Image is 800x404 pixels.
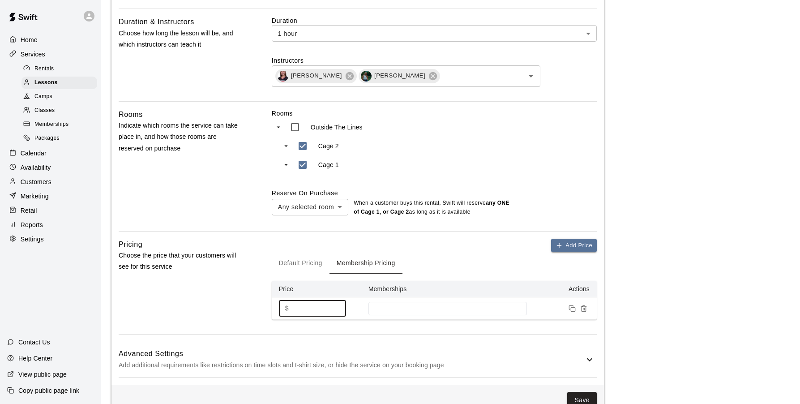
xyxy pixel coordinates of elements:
p: Add additional requirements like restrictions on time slots and t-shirt size, or hide the service... [119,360,584,371]
p: Reports [21,220,43,229]
p: Indicate which rooms the service can take place in, and how those rooms are reserved on purchase [119,120,243,154]
p: Retail [21,206,37,215]
div: Memberships [21,118,97,131]
p: Customers [21,177,51,186]
th: Price [272,281,361,297]
div: Camps [21,90,97,103]
p: Help Center [18,354,52,363]
div: Rentals [21,63,97,75]
th: Actions [534,281,597,297]
button: Remove price [578,303,590,314]
p: Contact Us [18,338,50,347]
p: Settings [21,235,44,244]
p: View public page [18,370,67,379]
span: Lessons [34,78,58,87]
a: Memberships [21,118,101,132]
button: Duplicate price [566,303,578,314]
p: Choose how long the lesson will be, and which instructors can teach it [119,28,243,50]
a: Classes [21,104,101,118]
a: Reports [7,218,94,232]
h6: Pricing [119,239,142,250]
a: Customers [7,175,94,189]
a: Home [7,33,94,47]
label: Duration [272,16,597,25]
span: Packages [34,134,60,143]
a: Marketing [7,189,94,203]
button: Open [525,70,537,82]
a: Packages [21,132,101,146]
h6: Advanced Settings [119,348,584,360]
img: Sammie Harms [278,71,288,82]
ul: swift facility view [272,118,451,174]
a: Services [7,47,94,61]
p: Cage 1 [318,160,339,169]
p: $ [285,304,289,313]
button: Add Price [551,239,597,253]
th: Memberships [361,281,534,297]
a: Rentals [21,62,101,76]
label: Rooms [272,109,597,118]
p: Services [21,50,45,59]
p: Copy public page link [18,386,79,395]
div: 1 hour [272,25,597,42]
button: Membership Pricing [329,252,402,274]
p: Marketing [21,192,49,201]
div: Sammie Harms[PERSON_NAME] [275,69,357,83]
p: Choose the price that your customers will see for this service [119,250,243,272]
span: [PERSON_NAME] [286,71,347,80]
p: Calendar [21,149,47,158]
a: Lessons [21,76,101,90]
a: Calendar [7,146,94,160]
a: Retail [7,204,94,217]
p: Availability [21,163,51,172]
p: Cage 2 [318,142,339,150]
a: Camps [21,90,101,104]
img: Marah Stuckey [361,71,372,82]
div: Marah Stuckey[PERSON_NAME] [359,69,440,83]
button: Default Pricing [272,252,329,274]
a: Settings [7,232,94,246]
a: Availability [7,161,94,174]
p: Outside The Lines [311,123,363,132]
div: Advanced SettingsAdd additional requirements like restrictions on time slots and t-shirt size, or... [119,342,597,377]
div: Packages [21,132,97,145]
b: any ONE of Cage 1, or Cage 2 [354,200,509,215]
h6: Rooms [119,109,143,120]
div: Classes [21,104,97,117]
span: [PERSON_NAME] [369,71,431,80]
div: Lessons [21,77,97,89]
label: Instructors [272,56,597,65]
h6: Duration & Instructors [119,16,194,28]
label: Reserve On Purchase [272,189,338,197]
span: Memberships [34,120,68,129]
span: Classes [34,106,55,115]
span: Rentals [34,64,54,73]
span: Camps [34,92,52,101]
p: When a customer buys this rental , Swift will reserve as long as it is available [354,199,510,217]
p: Home [21,35,38,44]
div: Any selected room [272,199,348,215]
